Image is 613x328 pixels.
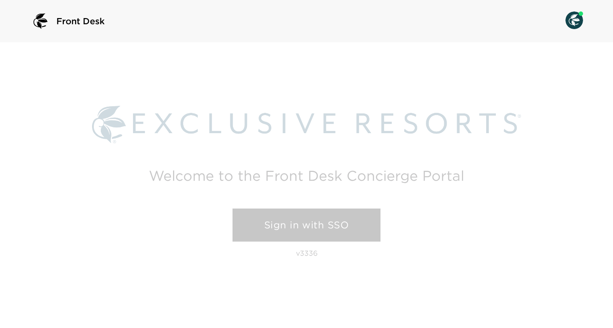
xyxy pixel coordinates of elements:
[56,15,105,27] span: Front Desk
[30,11,51,32] img: logo
[149,169,464,183] h2: Welcome to the Front Desk Concierge Portal
[92,106,521,143] img: Exclusive Resorts logo
[565,11,583,29] img: User
[233,209,380,242] a: Sign in with SSO
[296,249,318,257] p: v3336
